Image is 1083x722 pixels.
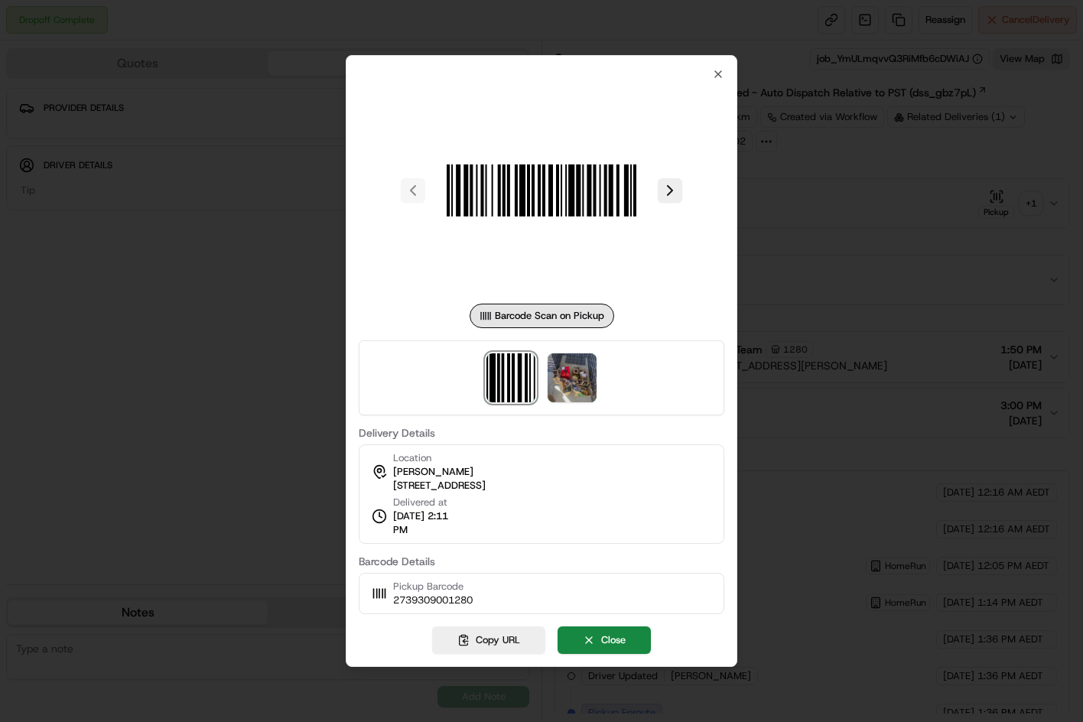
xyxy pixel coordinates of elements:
[548,353,597,402] img: photo_proof_of_delivery image
[470,304,614,328] div: Barcode Scan on Pickup
[393,496,463,509] span: Delivered at
[359,556,724,567] label: Barcode Details
[431,80,652,301] img: barcode_scan_on_pickup image
[558,626,651,654] button: Close
[393,465,473,479] span: [PERSON_NAME]
[393,451,431,465] span: Location
[393,580,473,594] span: Pickup Barcode
[393,594,473,607] span: 2739309001280
[432,626,545,654] button: Copy URL
[359,428,724,438] label: Delivery Details
[393,509,463,537] span: [DATE] 2:11 PM
[486,353,535,402] img: barcode_scan_on_pickup image
[393,479,486,493] span: [STREET_ADDRESS]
